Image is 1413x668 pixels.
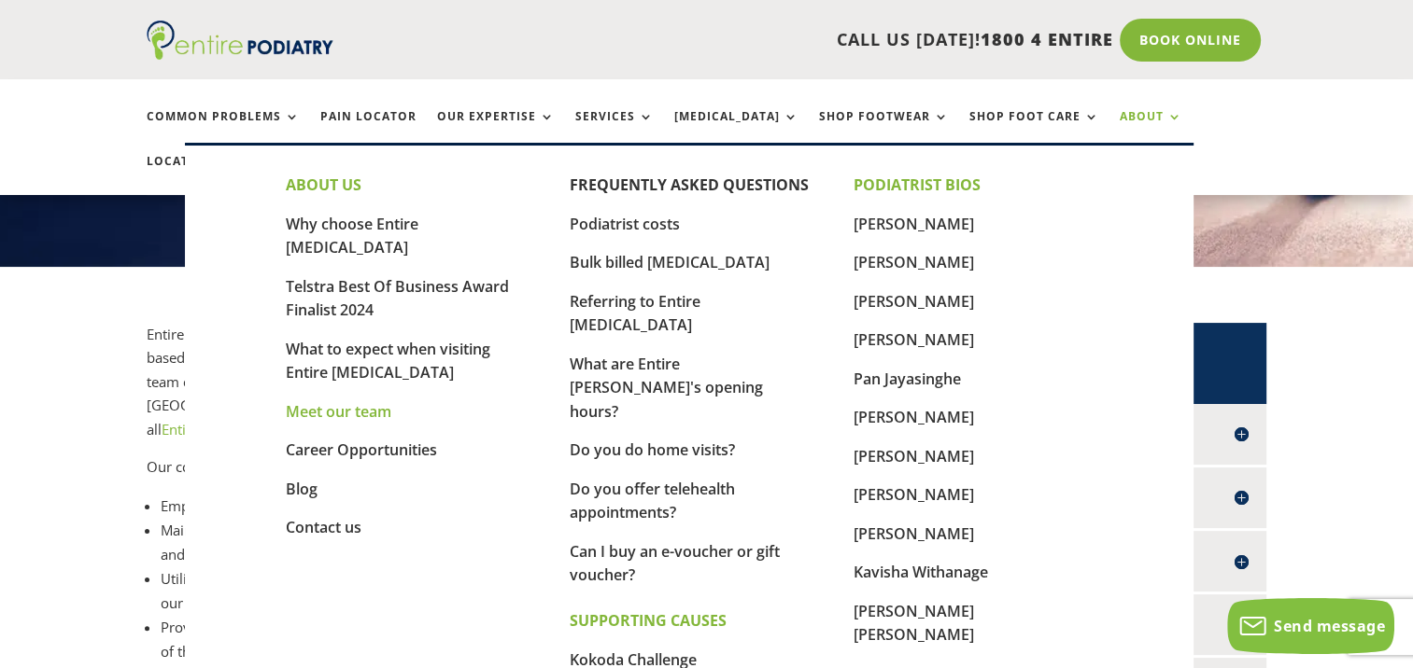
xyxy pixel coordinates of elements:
[1227,598,1394,654] button: Send message
[286,479,318,499] a: Blog
[570,354,763,422] a: What are Entire [PERSON_NAME]'s opening hours?
[674,110,798,150] a: [MEDICAL_DATA]
[570,174,809,195] a: FREQUENTLY ASKED QUESTIONS
[570,214,680,234] a: Podiatrist costs
[570,479,735,523] a: Do you offer telehealth appointments?
[286,174,361,195] strong: ABOUT US
[147,323,873,456] p: Entire [MEDICAL_DATA] is a local business that was established by , a [GEOGRAPHIC_DATA]-based Pod...
[854,523,974,544] a: [PERSON_NAME]
[854,252,974,272] a: [PERSON_NAME]
[161,566,873,615] li: Utilising evidence-based practice and clinical experience to offer a range of quality treatment o...
[854,329,974,350] a: [PERSON_NAME]
[161,494,873,518] li: Empowering our patients to make informed choices when it comes to their foot health;
[570,610,727,631] strong: SUPPORTING CAUSES
[570,541,780,586] a: Can I buy an e-voucher or gift voucher?
[819,110,949,150] a: Shop Footwear
[854,214,974,234] a: [PERSON_NAME]
[854,407,974,427] a: [PERSON_NAME]
[161,518,873,566] li: Maintaining a progressive approach to our practice, ensuring that we continue offer the latest, m...
[1120,110,1182,150] a: About
[147,21,333,60] img: logo (1)
[570,252,770,272] a: Bulk billed [MEDICAL_DATA]
[1274,616,1385,636] span: Send message
[161,615,873,663] li: Providing a consistently high standard of [MEDICAL_DATA] services, in a manner that is sensitive ...
[570,439,735,460] a: Do you do home visits?
[147,110,300,150] a: Common Problems
[286,214,418,258] a: Why choose Entire [MEDICAL_DATA]
[969,110,1099,150] a: Shop Foot Care
[854,446,974,466] a: [PERSON_NAME]
[981,28,1113,50] span: 1800 4 ENTIRE
[1120,19,1261,62] a: Book Online
[575,110,654,150] a: Services
[437,110,555,150] a: Our Expertise
[854,174,981,195] strong: PODIATRIST BIOS
[286,439,437,460] a: Career Opportunities
[854,562,988,582] a: Kavisha Withanage
[286,401,391,422] a: Meet our team
[854,369,961,389] a: Pan Jayasinghe
[405,28,1113,52] p: CALL US [DATE]!
[147,455,873,494] p: Our core business objectives and priorities include:
[320,110,417,150] a: Pain Locator
[854,484,974,505] a: [PERSON_NAME]
[162,420,373,438] a: Entire [MEDICAL_DATA] locations
[147,45,333,63] a: Entire Podiatry
[570,291,700,336] a: Referring to Entire [MEDICAL_DATA]
[854,601,974,646] a: [PERSON_NAME] [PERSON_NAME]
[854,291,974,312] a: [PERSON_NAME]
[286,517,361,537] a: Contact us
[147,155,240,195] a: Locations
[286,276,509,321] a: Telstra Best Of Business Award Finalist 2024
[286,339,490,383] a: What to expect when visiting Entire [MEDICAL_DATA]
